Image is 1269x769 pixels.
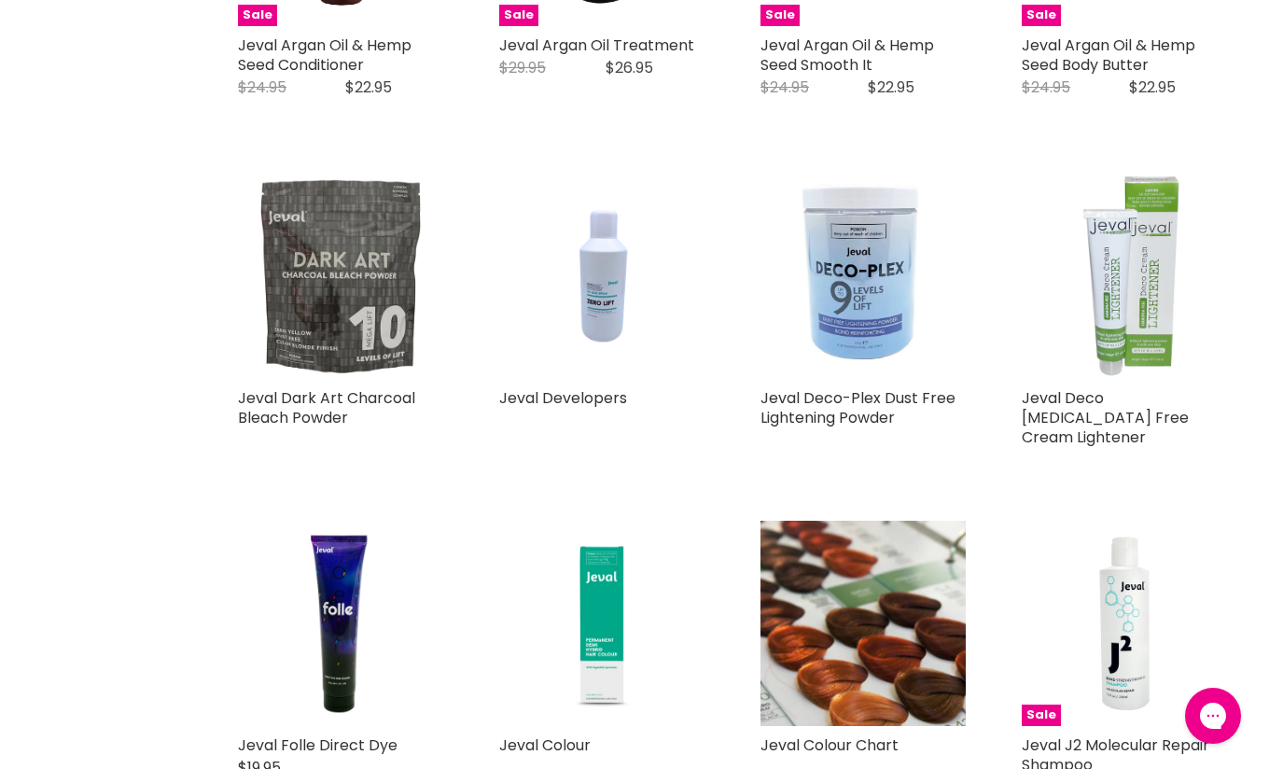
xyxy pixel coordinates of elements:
img: Jeval Deco-Plex Dust Free Lightening Powder [782,174,944,379]
a: Jeval Deco-Plex Dust Free Lightening Powder [760,387,955,428]
span: Sale [1022,705,1061,726]
span: Sale [499,5,538,26]
a: Jeval Dark Art Charcoal Bleach Powder [238,387,415,428]
a: Jeval Developers Jeval Developers [499,174,704,379]
a: Jeval Argan Oil Treatment [499,35,694,56]
span: $22.95 [1129,77,1176,98]
a: Jeval Folle Direct Dye Jeval Folle Direct Dye [238,521,443,726]
a: Jeval Colour [499,734,591,756]
img: Jeval J2 Molecular Repair Shampoo [1022,521,1227,726]
a: Jeval Deco-Plex Dust Free Lightening Powder [760,174,966,379]
span: $22.95 [345,77,392,98]
a: Jeval Colour Chart [760,734,899,756]
img: Jeval Colour [499,521,704,726]
img: Jeval Deco Ammonia Free Cream Lightener [1022,174,1227,379]
a: Jeval Argan Oil & Hemp Seed Smooth It [760,35,934,76]
span: Sale [760,5,800,26]
a: Jeval Argan Oil & Hemp Seed Conditioner [238,35,411,76]
img: Jeval Dark Art Charcoal Bleach Powder [238,174,443,379]
span: $24.95 [238,77,286,98]
iframe: Gorgias live chat messenger [1176,681,1250,750]
span: $24.95 [1022,77,1070,98]
a: Jeval Folle Direct Dye [238,734,397,756]
span: $26.95 [606,57,653,78]
span: $24.95 [760,77,809,98]
img: Jeval Folle Direct Dye [238,521,443,726]
img: Jeval Colour Chart [760,521,966,726]
span: $22.95 [868,77,914,98]
span: Sale [238,5,277,26]
a: Jeval Developers [499,387,627,409]
a: Jeval Deco [MEDICAL_DATA] Free Cream Lightener [1022,387,1189,448]
a: Jeval Argan Oil & Hemp Seed Body Butter [1022,35,1195,76]
span: $29.95 [499,57,546,78]
img: Jeval Developers [499,174,704,379]
a: Jeval Colour Jeval Colour [499,521,704,726]
span: Sale [1022,5,1061,26]
a: Jeval J2 Molecular Repair Shampoo Sale [1022,521,1227,726]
